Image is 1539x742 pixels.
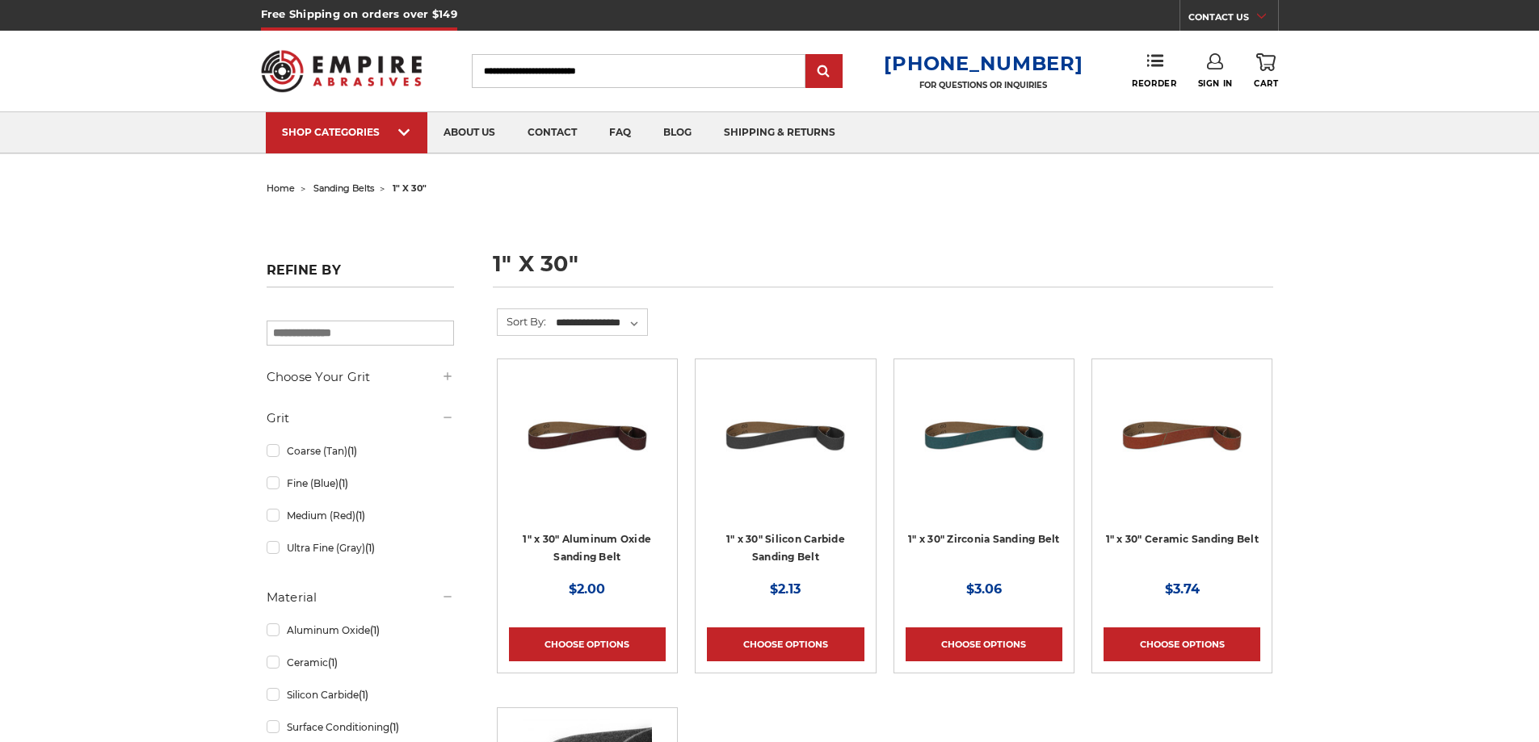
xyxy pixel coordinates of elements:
a: 1" x 30" Zirconia Sanding Belt [908,533,1060,545]
a: Silicon Carbide [267,681,454,709]
span: Reorder [1132,78,1176,89]
label: Sort By: [498,309,546,333]
a: [PHONE_NUMBER] [884,52,1083,75]
span: $2.13 [770,581,801,597]
h5: Material [267,588,454,607]
span: (1) [365,542,375,554]
img: 1" x 30" Aluminum Oxide File Belt [523,371,652,500]
img: 1" x 30" Ceramic File Belt [1117,371,1247,500]
p: FOR QUESTIONS OR INQUIRIES [884,80,1083,90]
a: Choose Options [707,627,864,661]
h5: Choose Your Grit [267,367,454,387]
span: $2.00 [569,581,605,597]
span: Cart [1254,78,1278,89]
a: 1" x 30" Silicon Carbide Sanding Belt [726,533,845,564]
div: SHOP CATEGORIES [282,126,411,138]
a: home [267,182,295,194]
a: Ultra Fine (Gray) [267,534,454,562]
h1: 1" x 30" [493,253,1273,287]
a: shipping & returns [708,112,851,153]
a: Surface Conditioning [267,713,454,741]
span: (1) [359,689,368,701]
h5: Grit [267,409,454,428]
a: 1" x 30" Silicon Carbide File Belt [707,371,864,527]
a: CONTACT US [1188,8,1278,31]
a: about us [427,112,511,153]
a: Fine (Blue) [267,469,454,497]
span: 1" x 30" [393,182,427,194]
span: (1) [370,624,380,636]
a: Cart [1254,53,1278,89]
a: Choose Options [509,627,666,661]
span: $3.06 [966,581,1002,597]
a: Choose Options [1104,627,1260,661]
a: contact [511,112,593,153]
span: Sign In [1198,78,1233,89]
a: 1" x 30" Ceramic File Belt [1104,371,1260,527]
input: Submit [808,56,840,88]
span: (1) [389,721,399,733]
a: Choose Options [906,627,1062,661]
a: faq [593,112,647,153]
a: 1" x 30" Aluminum Oxide Sanding Belt [523,533,651,564]
a: Medium (Red) [267,501,454,530]
span: (1) [338,477,348,489]
span: (1) [355,509,365,522]
span: (1) [328,656,338,669]
img: 1" x 30" Zirconia File Belt [919,371,1049,500]
a: Ceramic [267,648,454,677]
h5: Refine by [267,262,454,287]
span: (1) [347,445,357,457]
a: 1" x 30" Zirconia File Belt [906,371,1062,527]
span: $3.74 [1165,581,1200,597]
a: blog [647,112,708,153]
a: Coarse (Tan) [267,437,454,465]
img: 1" x 30" Silicon Carbide File Belt [721,371,850,500]
a: Reorder [1132,53,1176,88]
a: 1" x 30" Aluminum Oxide File Belt [509,371,666,527]
a: Aluminum Oxide [267,616,454,644]
select: Sort By: [553,311,647,335]
img: Empire Abrasives [261,40,423,103]
a: 1" x 30" Ceramic Sanding Belt [1106,533,1259,545]
a: sanding belts [313,182,374,194]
